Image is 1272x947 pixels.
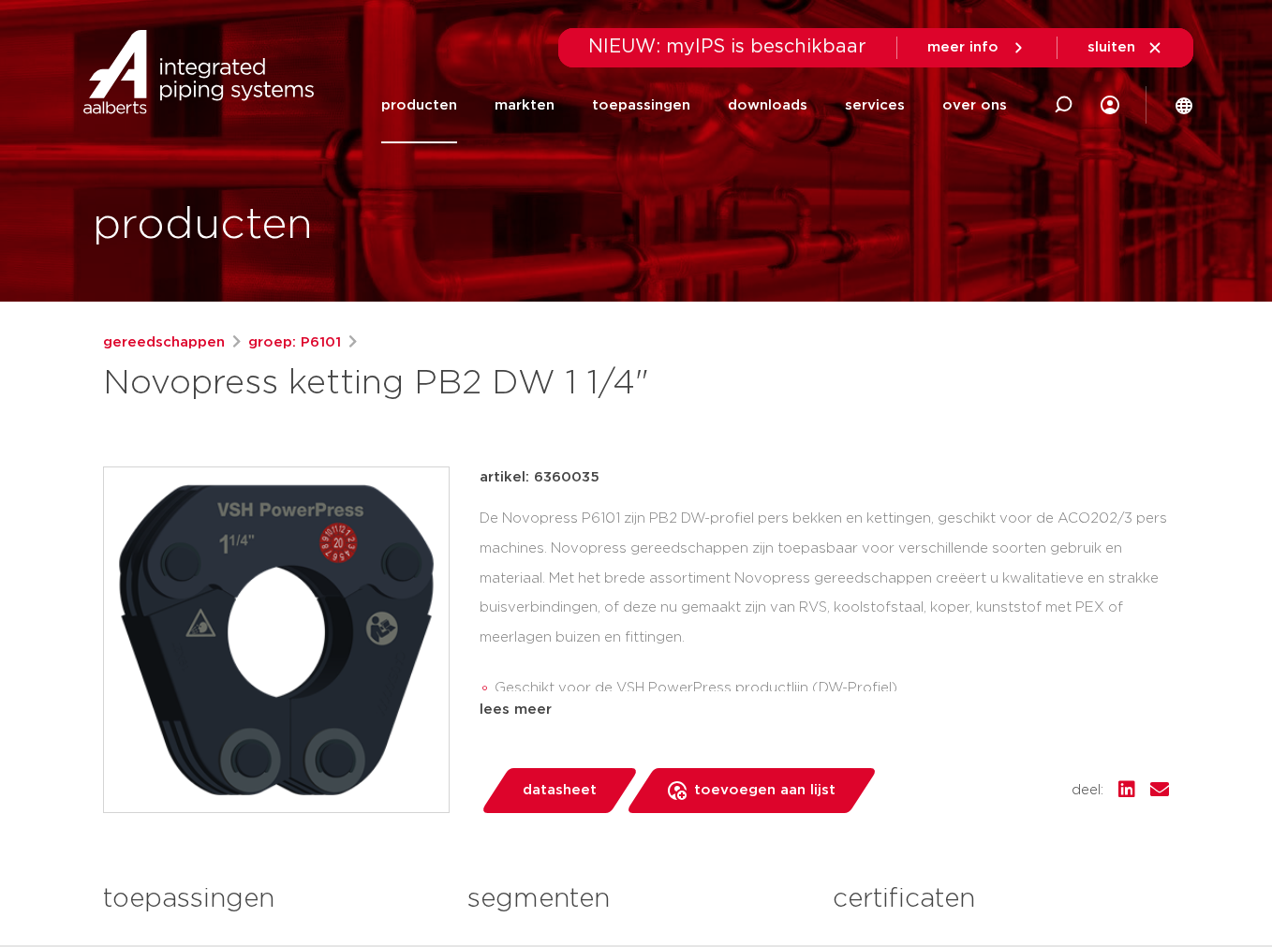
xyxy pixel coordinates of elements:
span: meer info [927,40,998,54]
h3: toepassingen [103,880,439,918]
li: Geschikt voor de VSH PowerPress productlijn (DW-Profiel) [495,673,1169,703]
a: groep: P6101 [248,332,341,354]
h3: certificaten [833,880,1169,918]
h3: segmenten [467,880,804,918]
a: markten [495,67,555,143]
span: toevoegen aan lijst [694,776,836,806]
a: producten [381,67,457,143]
a: meer info [927,39,1027,56]
div: my IPS [1101,67,1119,143]
span: NIEUW: myIPS is beschikbaar [588,37,866,56]
span: deel: [1072,779,1103,802]
div: De Novopress P6101 zijn PB2 DW-profiel pers bekken en kettingen, geschikt voor de ACO202/3 pers m... [480,504,1169,691]
a: services [845,67,905,143]
h1: Novopress ketting PB2 DW 1 1/4" [103,362,806,407]
a: gereedschappen [103,332,225,354]
p: artikel: 6360035 [480,466,599,489]
a: toepassingen [592,67,690,143]
div: lees meer [480,699,1169,721]
span: datasheet [523,776,597,806]
img: Product Image for Novopress ketting PB2 DW 1 1/4" [104,467,449,812]
a: downloads [728,67,807,143]
a: over ons [942,67,1007,143]
a: datasheet [480,768,639,813]
nav: Menu [381,67,1007,143]
span: sluiten [1087,40,1135,54]
h1: producten [93,196,313,256]
a: sluiten [1087,39,1163,56]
